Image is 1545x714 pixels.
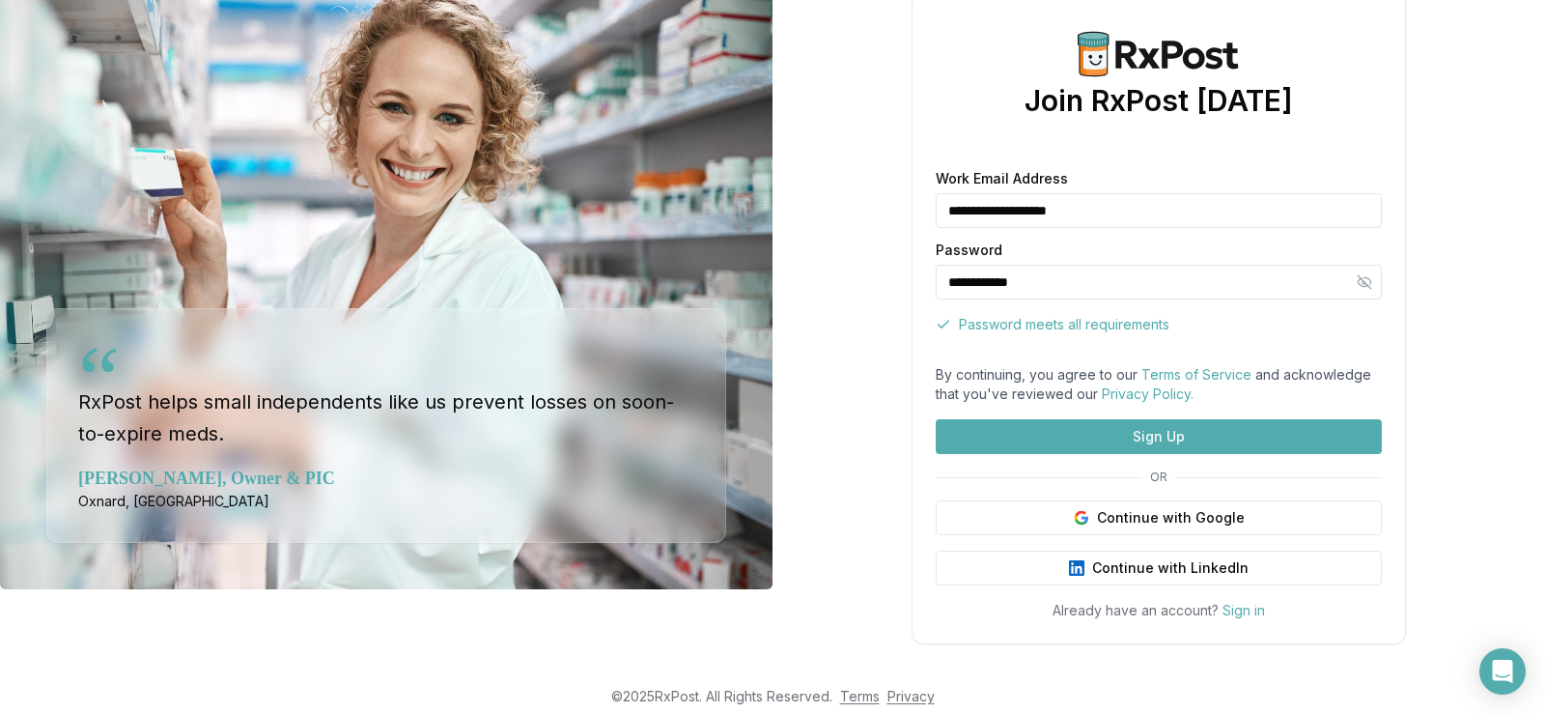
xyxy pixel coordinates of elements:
[1066,31,1251,77] img: RxPost Logo
[1142,470,1175,485] span: OR
[1074,510,1089,526] img: Google
[936,419,1382,454] button: Sign Up
[1069,560,1084,576] img: LinkedIn
[840,688,880,704] a: Terms
[78,465,694,492] div: [PERSON_NAME], Owner & PIC
[1141,366,1251,383] a: Terms of Service
[1025,83,1293,118] h1: Join RxPost [DATE]
[887,688,935,704] a: Privacy
[78,492,694,511] div: Oxnard, [GEOGRAPHIC_DATA]
[936,243,1382,257] label: Password
[1222,602,1265,618] a: Sign in
[936,365,1382,404] div: By continuing, you agree to our and acknowledge that you've reviewed our
[1053,602,1219,618] span: Already have an account?
[936,172,1382,186] label: Work Email Address
[936,500,1382,535] button: Continue with Google
[1479,648,1526,695] div: Open Intercom Messenger
[1102,386,1194,402] a: Privacy Policy.
[1347,265,1382,300] button: Hide password
[959,315,1169,334] span: Password meets all requirements
[78,348,694,449] blockquote: RxPost helps small independents like us prevent losses on soon-to-expire meds.
[78,332,120,425] div: “
[936,551,1382,585] button: Continue with LinkedIn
